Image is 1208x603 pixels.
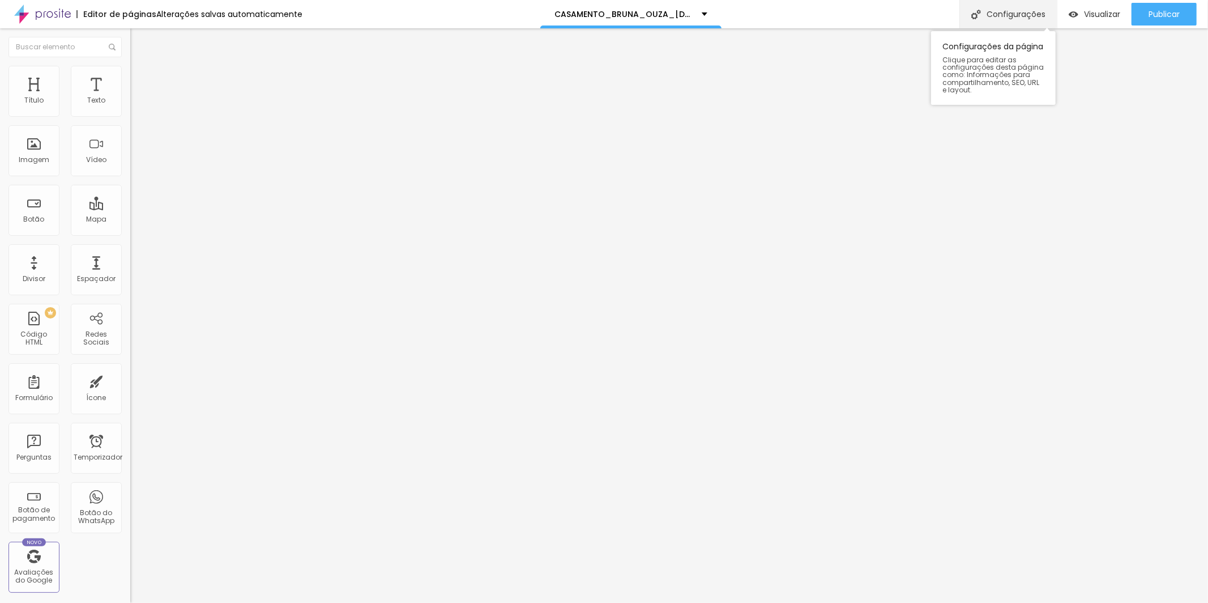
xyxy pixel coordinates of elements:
font: CASAMENTO_BRUNA_OUZA_[DATE] [554,9,703,20]
button: Visualizar [1057,3,1132,26]
font: Espaçador [77,274,116,283]
font: Vídeo [86,155,106,164]
font: Configurações da página [942,41,1043,52]
font: Novo [27,539,42,546]
input: Buscar elemento [8,37,122,57]
font: Configurações [987,9,1045,20]
font: Redes Sociais [83,329,109,347]
font: Mapa [86,214,106,224]
font: Clique para editar as configurações desta página como: Informações para compartilhamento, SEO, UR... [942,55,1044,95]
font: Visualizar [1084,9,1120,20]
font: Botão [24,214,45,224]
iframe: Editor [130,28,1208,603]
font: Texto [87,95,105,105]
img: Ícone [971,10,981,19]
img: Ícone [109,44,116,50]
font: Imagem [19,155,49,164]
img: view-1.svg [1069,10,1078,19]
font: Temporizador [74,452,122,462]
font: Ícone [87,393,106,402]
font: Botão do WhatsApp [78,508,114,525]
font: Divisor [23,274,45,283]
font: Avaliações do Google [15,567,54,585]
font: Botão de pagamento [13,505,56,523]
button: Publicar [1132,3,1197,26]
font: Formulário [15,393,53,402]
font: Alterações salvas automaticamente [156,9,302,20]
font: Código HTML [21,329,48,347]
font: Publicar [1149,9,1180,20]
font: Editor de páginas [83,9,156,20]
font: Perguntas [16,452,52,462]
font: Título [24,95,44,105]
